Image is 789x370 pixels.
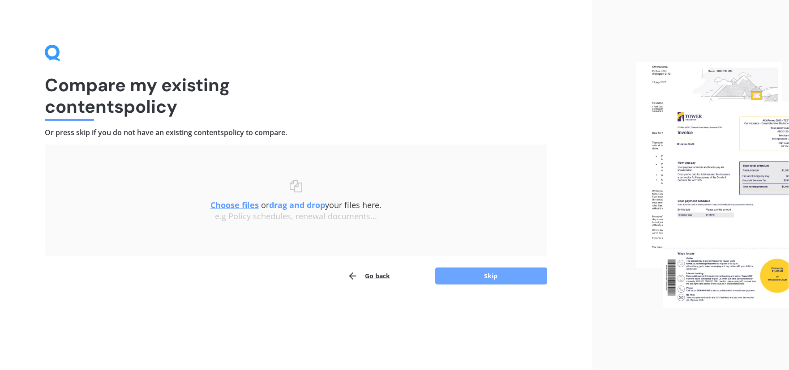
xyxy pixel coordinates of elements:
span: or your files here. [210,200,382,210]
h1: Compare my existing contents policy [45,74,547,117]
b: drag and drop [269,200,325,210]
div: e.g Policy schedules, renewal documents... [63,212,529,221]
button: Skip [435,268,547,285]
h4: Or press skip if you do not have an existing contents policy to compare. [45,128,547,137]
u: Choose files [210,200,259,210]
img: files.webp [636,62,789,308]
button: Go back [347,267,390,285]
